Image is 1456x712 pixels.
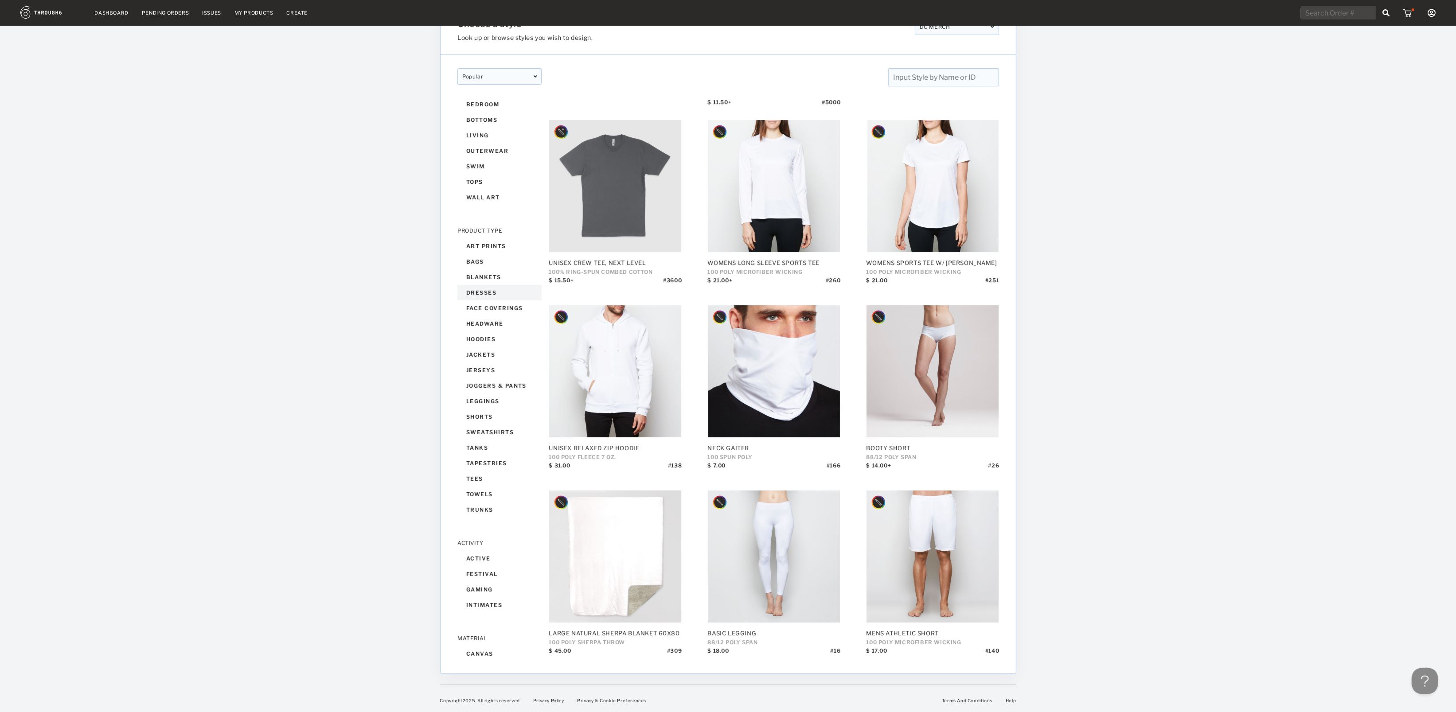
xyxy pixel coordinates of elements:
div: Large Natural Sherpa Blanket 60x80 [549,630,682,637]
div: Womens Long Sleeve Sports Tee [707,259,840,266]
img: f7e80b95-b43c-4cd2-8d90-4606170af999.jpg [708,490,840,623]
h3: Look up or browse styles you wish to design. [457,34,908,41]
div: Unisex Relaxed Zip Hoodie [549,444,682,451]
div: 100 POLY MICROFIBER WICKING [866,639,999,646]
div: dresses [457,285,542,300]
div: # 138 [667,462,681,475]
div: $ 17.00 [866,647,887,661]
div: # 3600 [663,277,682,290]
div: 100 POLY MICROFIBER WICKING [866,268,999,275]
div: blankets [457,269,542,285]
div: wall art [457,190,542,205]
img: b3e5924e-d794-4a54-b7d5-19ce7420424f.jpg [867,120,999,252]
a: Dashboard [95,10,129,16]
img: b2f95bf8-37cf-4a30-a24c-602b3283d1d8.jpg [867,490,999,623]
div: # 5000 [822,99,840,112]
img: style_designer_badgeMockup.svg [554,125,569,140]
a: Terms And Conditions [942,698,992,703]
img: style_designer_badgeOriginal.svg [554,310,569,325]
img: e8ccbcab-a6a9-430a-be86-539686de6238.jpg [549,305,681,437]
div: 100 POLY FLEECE 7 oz. [549,454,682,460]
div: MENS ATHLETIC SHORT [866,630,999,637]
img: icon_cart_red_dot.b92b630d.svg [1403,8,1414,17]
div: # 251 [985,277,999,290]
div: canvas [457,646,542,661]
div: joggers & pants [457,378,542,393]
div: $ 21.00+ [707,277,732,290]
iframe: Toggle Customer Support [1412,668,1438,694]
div: # 260 [825,277,840,290]
a: My Products [234,10,273,16]
input: Search Order # [1301,6,1376,19]
div: Unisex Crew Tee, Next Level [549,259,682,266]
div: $ 14.00+ [866,462,891,475]
a: Help [1006,698,1016,703]
a: Pending Orders [142,10,189,16]
div: Womens Sports Tee w/ [PERSON_NAME] [866,259,999,266]
div: face coverings [457,300,542,316]
input: Input Style by Name or ID [888,68,999,86]
div: swim [457,159,542,174]
div: MATERIAL [457,635,542,642]
div: Booty Short [866,444,999,451]
img: style_designer_badgeOriginal.svg [871,495,886,510]
div: bedroom [457,97,542,112]
div: headware [457,316,542,331]
div: intimates [457,597,542,613]
div: $ 21.00 [866,277,887,290]
div: festival [457,566,542,582]
div: trunks [457,502,542,517]
div: # 26 [988,462,999,475]
div: towels [457,486,542,502]
div: Neck Gaiter [707,444,840,451]
a: Privacy & Cookie Preferences [577,698,646,703]
img: 2edc4df0-4d2f-4ab8-8788-f3950fe97c0d.jpg [549,120,681,252]
div: bottoms [457,112,542,128]
div: shorts [457,409,542,424]
div: jackets [457,347,542,362]
img: 88278da0-22bd-42fb-b6bf-aa9a7cabf76a.jpg [708,305,840,437]
div: $ 15.50+ [549,277,574,290]
div: # 309 [667,647,681,661]
div: $ 31.00 [549,462,570,475]
div: sweatshirts [457,424,542,440]
a: Issues [202,10,221,16]
img: style_designer_badgeOriginal.svg [554,495,569,510]
div: leggings [457,393,542,409]
div: outerwear [457,143,542,159]
div: tops [457,174,542,190]
div: gaming [457,582,542,597]
div: $ 7.00 [707,462,726,475]
div: # 16 [830,647,840,661]
img: style_designer_badgeOriginal.svg [712,495,727,510]
img: style_designer_badgeOriginal.svg [712,310,727,325]
div: DC MERCH [914,19,999,35]
div: 88/12 POLY SPAN [707,639,840,646]
img: style_designer_badgeOriginal.svg [871,310,886,325]
div: tapestries [457,455,542,471]
img: style_designer_badgeOriginal.svg [871,125,886,140]
div: $ 18.00 [707,647,729,661]
div: popular [457,68,542,85]
div: # 140 [985,647,999,661]
div: art prints [457,238,542,254]
div: tanks [457,440,542,455]
div: ACTIVITY [457,540,542,546]
div: living [457,128,542,143]
div: jerseys [457,362,542,378]
span: Copyright 2025 . All rights reserved [440,698,520,703]
div: # 166 [826,462,840,475]
img: 76561cba-c1c8-4246-b619-6028e39c43c2.jpg [549,490,681,623]
div: 100 POLY MICROFIBER WICKING [707,268,840,275]
img: style_designer_badgeOriginal.svg [712,125,727,140]
a: Privacy Policy [533,698,564,703]
div: hoodies [457,331,542,347]
div: 100 SPUN POLY [707,454,840,460]
div: 100 POLY SHERPA THROW [549,639,682,646]
div: $ 45.00 [549,647,571,661]
div: PRODUCT TYPE [457,227,542,234]
div: bags [457,254,542,269]
img: 4f6e8972-57f2-40a7-800e-4d8b3fe7d74e.jpg [708,120,840,252]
